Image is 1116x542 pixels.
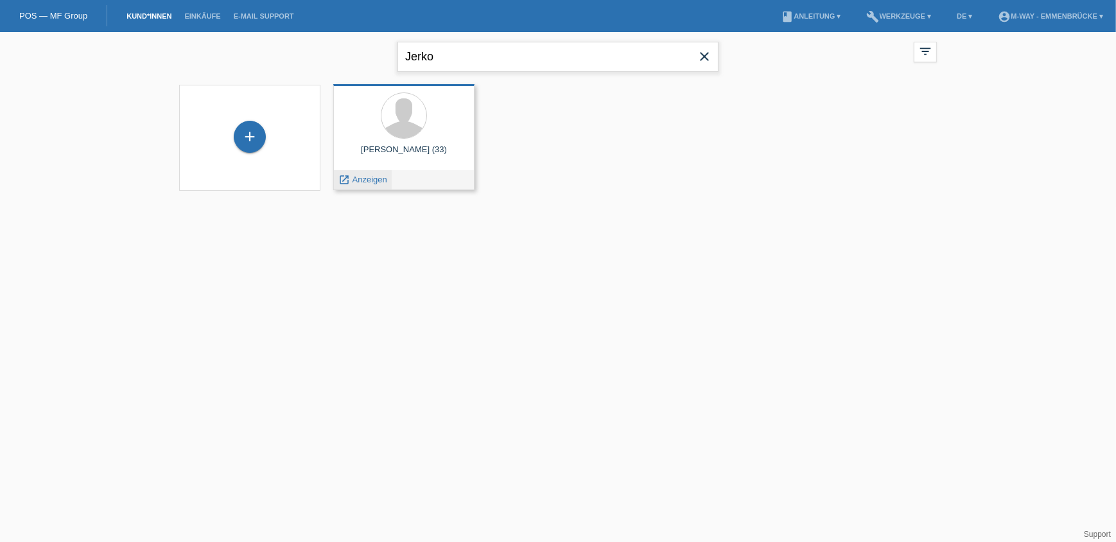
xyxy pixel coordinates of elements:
a: account_circlem-way - Emmenbrücke ▾ [991,12,1110,20]
a: buildWerkzeuge ▾ [860,12,938,20]
input: Suche... [397,42,719,72]
i: build [867,10,880,23]
a: Kund*innen [120,12,178,20]
a: POS — MF Group [19,11,87,21]
i: filter_list [918,44,932,58]
a: Einkäufe [178,12,227,20]
i: launch [338,174,350,186]
i: account_circle [998,10,1011,23]
a: launch Anzeigen [338,175,387,184]
div: [PERSON_NAME] (33) [344,144,464,165]
a: E-Mail Support [227,12,301,20]
a: bookAnleitung ▾ [774,12,847,20]
i: close [697,49,712,64]
a: DE ▾ [950,12,979,20]
span: Anzeigen [353,175,387,184]
i: book [781,10,794,23]
a: Support [1084,530,1111,539]
div: Kund*in hinzufügen [234,126,265,148]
